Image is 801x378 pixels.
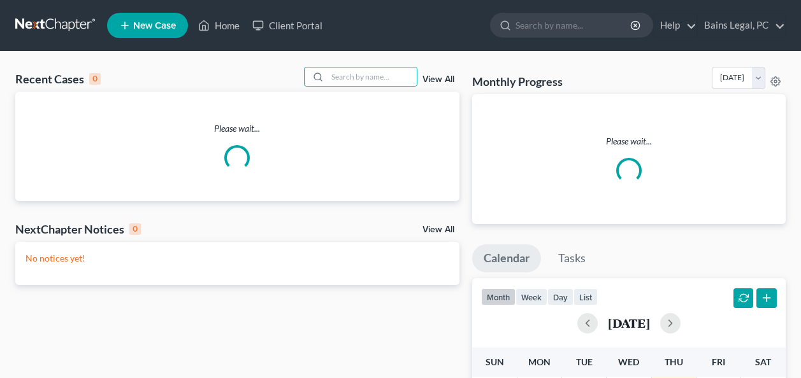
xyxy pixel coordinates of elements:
button: month [481,288,516,305]
a: Client Portal [246,14,329,37]
span: Mon [528,356,551,367]
div: 0 [129,223,141,235]
p: Please wait... [15,122,459,135]
a: View All [422,75,454,84]
p: No notices yet! [25,252,449,265]
h3: Monthly Progress [472,74,563,89]
a: Bains Legal, PC [698,14,785,37]
span: Sat [755,356,771,367]
a: Help [654,14,696,37]
button: day [547,288,574,305]
input: Search by name... [328,67,417,86]
div: NextChapter Notices [15,221,141,237]
span: Tue [576,356,593,367]
span: Thu [665,356,683,367]
h2: [DATE] [608,316,650,330]
div: 0 [89,73,101,85]
span: Fri [712,356,725,367]
button: week [516,288,547,305]
div: Recent Cases [15,71,101,87]
button: list [574,288,598,305]
a: Tasks [547,244,597,272]
a: Home [192,14,246,37]
span: Wed [618,356,639,367]
a: View All [422,225,454,234]
input: Search by name... [516,13,632,37]
span: Sun [486,356,504,367]
a: Calendar [472,244,541,272]
span: New Case [133,21,176,31]
p: Please wait... [482,135,776,148]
